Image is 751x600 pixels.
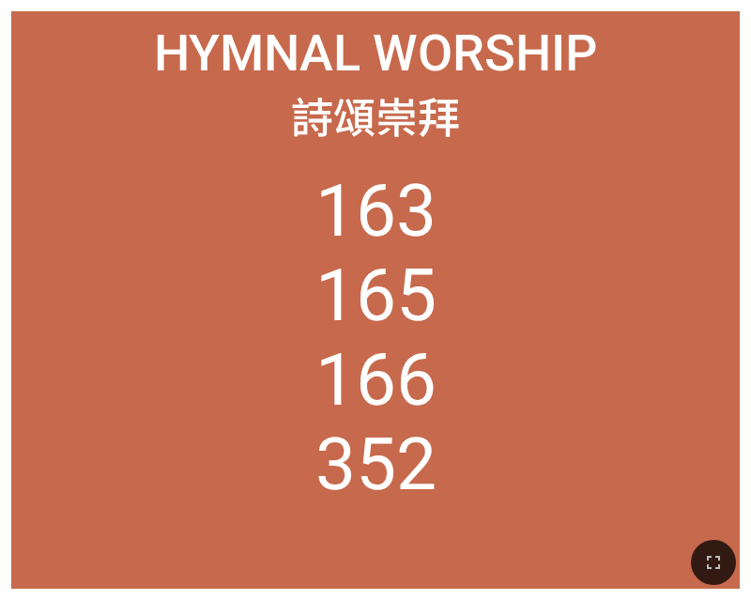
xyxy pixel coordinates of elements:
[154,23,597,83] span: Hymnal Worship
[315,254,437,338] li: 165
[315,169,437,254] li: 163
[315,338,437,423] li: 166
[291,85,460,146] span: 詩頌崇拜
[315,423,437,507] li: 352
